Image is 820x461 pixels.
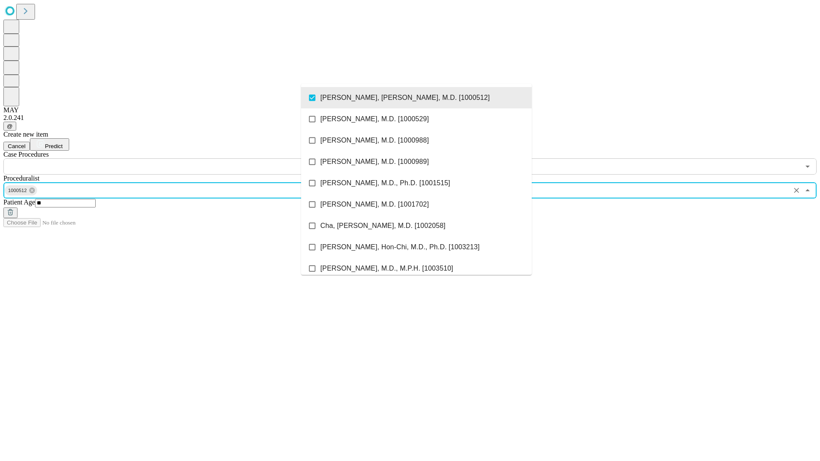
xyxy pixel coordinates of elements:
[3,198,35,206] span: Patient Age
[3,106,817,114] div: MAY
[320,157,429,167] span: [PERSON_NAME], M.D. [1000989]
[7,123,13,129] span: @
[320,93,490,103] span: [PERSON_NAME], [PERSON_NAME], M.D. [1000512]
[30,138,69,151] button: Predict
[3,114,817,122] div: 2.0.241
[5,185,37,195] div: 1000512
[3,151,49,158] span: Scheduled Procedure
[8,143,26,149] span: Cancel
[3,131,48,138] span: Create new item
[3,142,30,151] button: Cancel
[5,186,30,195] span: 1000512
[45,143,62,149] span: Predict
[320,221,445,231] span: Cha, [PERSON_NAME], M.D. [1002058]
[320,242,480,252] span: [PERSON_NAME], Hon-Chi, M.D., Ph.D. [1003213]
[3,175,39,182] span: Proceduralist
[791,184,802,196] button: Clear
[320,178,450,188] span: [PERSON_NAME], M.D., Ph.D. [1001515]
[802,184,814,196] button: Close
[802,160,814,172] button: Open
[320,199,429,210] span: [PERSON_NAME], M.D. [1001702]
[320,135,429,146] span: [PERSON_NAME], M.D. [1000988]
[3,122,16,131] button: @
[320,263,453,274] span: [PERSON_NAME], M.D., M.P.H. [1003510]
[320,114,429,124] span: [PERSON_NAME], M.D. [1000529]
